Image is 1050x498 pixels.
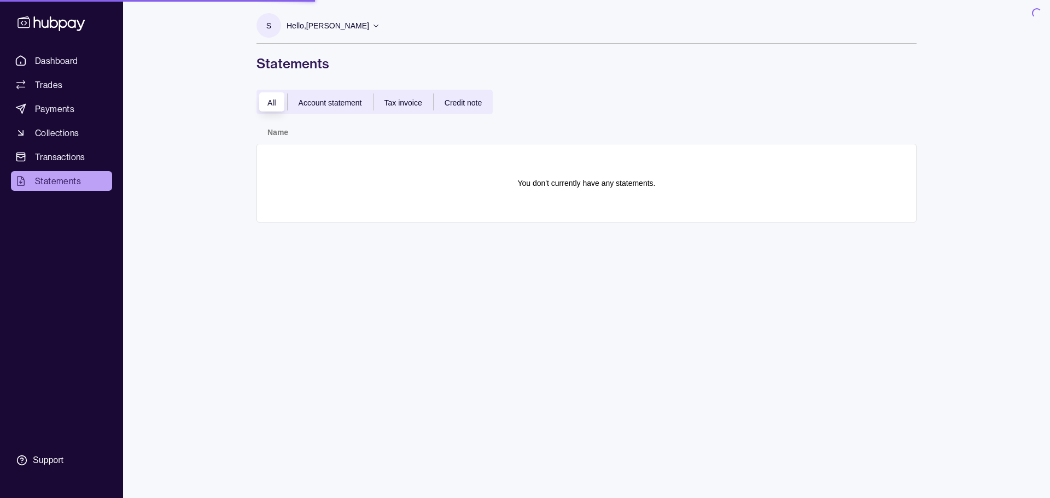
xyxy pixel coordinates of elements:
h1: Statements [256,55,917,72]
span: Payments [35,102,74,115]
span: Dashboard [35,54,78,67]
a: Collections [11,123,112,143]
p: Name [267,128,288,137]
span: All [267,98,276,107]
span: Statements [35,174,81,188]
span: Collections [35,126,79,139]
a: Dashboard [11,51,112,71]
a: Transactions [11,147,112,167]
span: Credit note [445,98,482,107]
p: S [266,20,271,32]
span: Trades [35,78,62,91]
a: Payments [11,99,112,119]
div: documentTypes [256,90,493,114]
a: Trades [11,75,112,95]
p: Hello, [PERSON_NAME] [287,20,369,32]
span: Tax invoice [384,98,422,107]
span: Account statement [299,98,362,107]
a: Support [11,449,112,472]
p: You don't currently have any statements. [518,177,656,189]
div: Support [33,454,63,466]
a: Statements [11,171,112,191]
span: Transactions [35,150,85,163]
